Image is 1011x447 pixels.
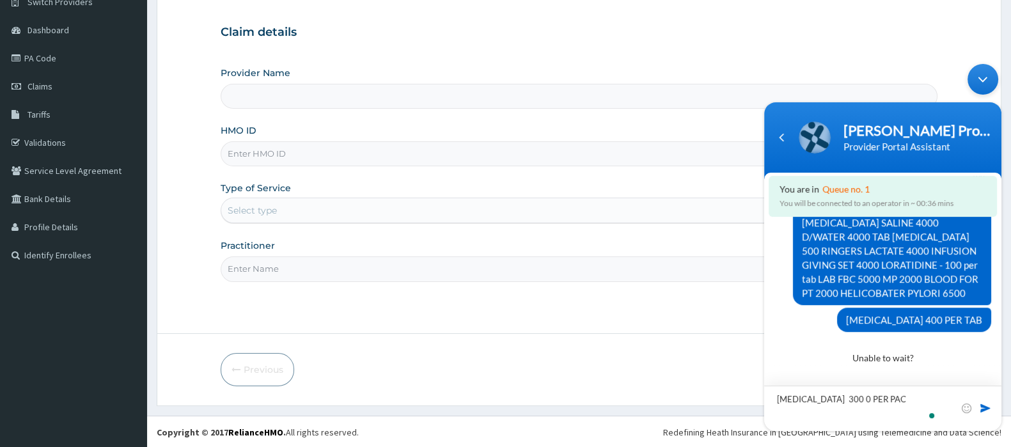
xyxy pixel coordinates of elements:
[221,67,290,79] label: Provider Name
[228,427,283,438] a: RelianceHMO
[221,182,291,194] label: Type of Service
[27,24,69,36] span: Dashboard
[221,124,256,137] label: HMO ID
[221,26,937,40] h3: Claim details
[221,256,937,281] input: Enter Name
[221,141,937,166] input: Enter HMO ID
[27,81,52,92] span: Claims
[758,58,1008,437] iframe: To enrich screen reader interactions, please activate Accessibility in Grammarly extension settings
[157,427,286,438] strong: Copyright © 2017 .
[221,353,294,386] button: Previous
[221,239,275,252] label: Practitioner
[27,109,51,120] span: Tariffs
[663,426,1001,439] div: Redefining Heath Insurance in [GEOGRAPHIC_DATA] using Telemedicine and Data Science!
[228,204,277,217] div: Select type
